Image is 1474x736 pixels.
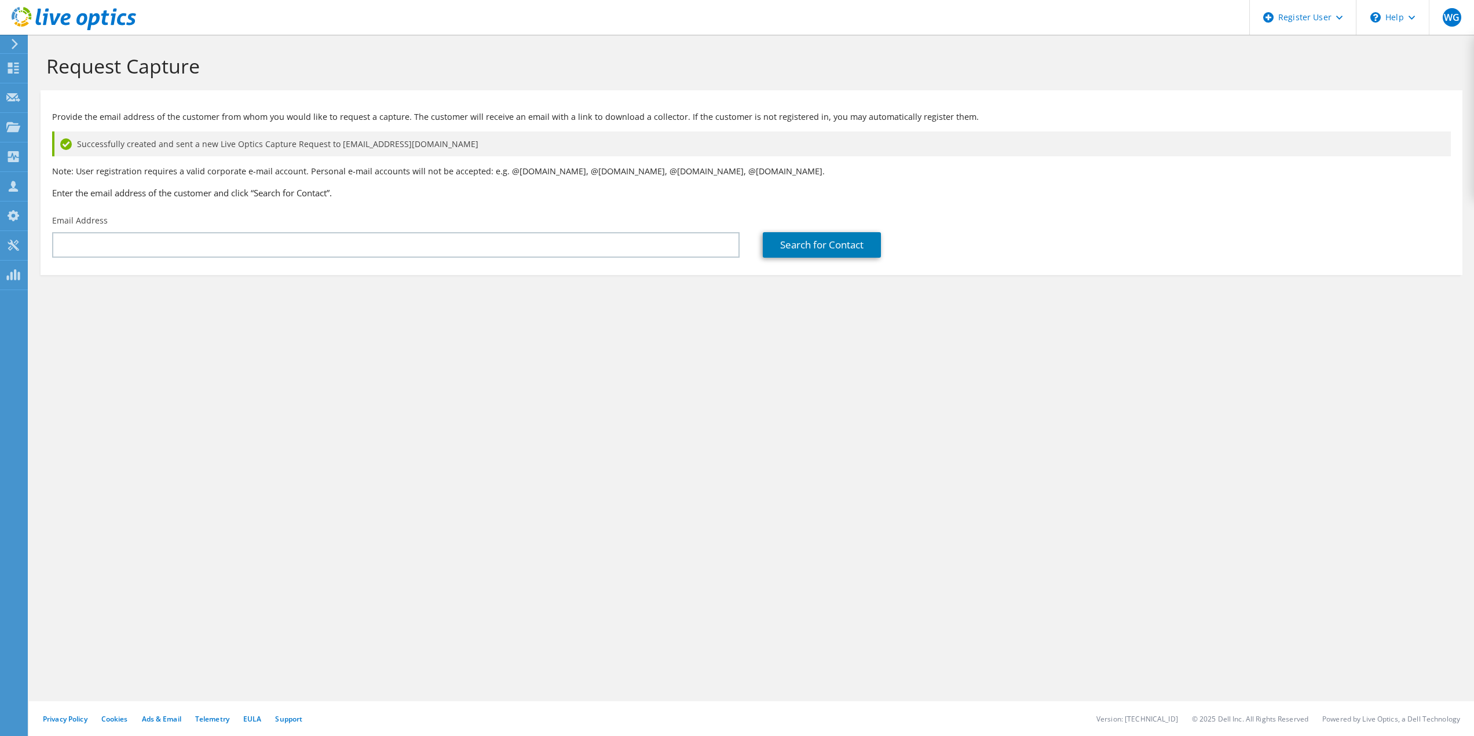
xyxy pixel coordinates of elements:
[52,215,108,226] label: Email Address
[77,138,478,151] span: Successfully created and sent a new Live Optics Capture Request to [EMAIL_ADDRESS][DOMAIN_NAME]
[43,714,87,724] a: Privacy Policy
[243,714,261,724] a: EULA
[101,714,128,724] a: Cookies
[142,714,181,724] a: Ads & Email
[1192,714,1308,724] li: © 2025 Dell Inc. All Rights Reserved
[1096,714,1178,724] li: Version: [TECHNICAL_ID]
[195,714,229,724] a: Telemetry
[46,54,1451,78] h1: Request Capture
[52,186,1451,199] h3: Enter the email address of the customer and click “Search for Contact”.
[275,714,302,724] a: Support
[1322,714,1460,724] li: Powered by Live Optics, a Dell Technology
[763,232,881,258] a: Search for Contact
[52,111,1451,123] p: Provide the email address of the customer from whom you would like to request a capture. The cust...
[1443,8,1461,27] span: WG
[1370,12,1381,23] svg: \n
[52,165,1451,178] p: Note: User registration requires a valid corporate e-mail account. Personal e-mail accounts will ...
